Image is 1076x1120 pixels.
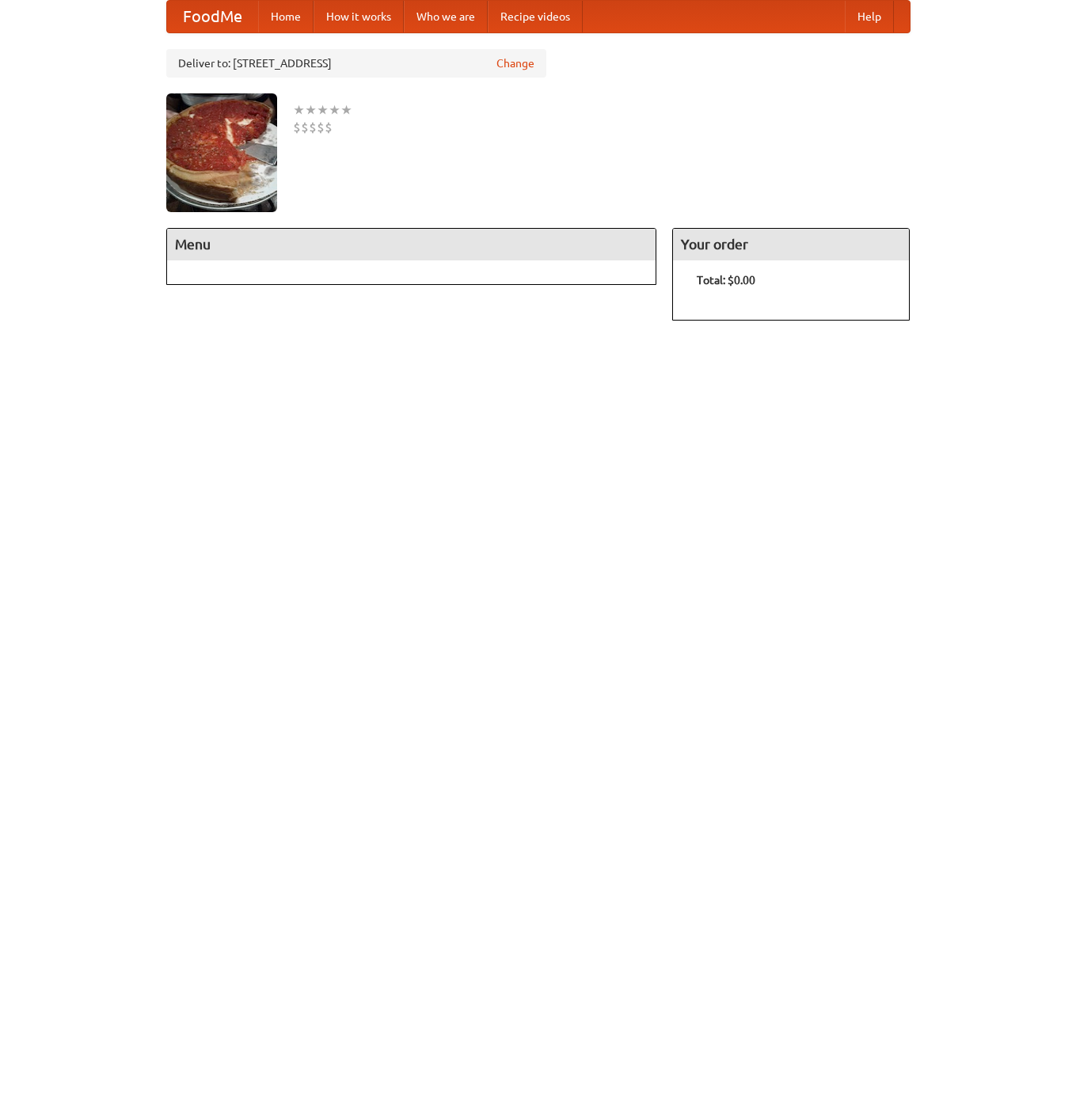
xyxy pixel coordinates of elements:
a: Who we are [404,1,488,32]
a: How it works [314,1,404,32]
li: $ [293,119,301,136]
li: ★ [293,101,305,119]
a: Help [845,1,894,32]
a: Home [258,1,314,32]
b: Total: $0.00 [697,274,755,287]
li: $ [309,119,317,136]
a: Recipe videos [488,1,583,32]
img: angular.jpg [166,93,277,212]
li: ★ [317,101,329,119]
li: $ [317,119,325,136]
h4: Your order [673,229,909,260]
li: ★ [305,101,317,119]
li: $ [301,119,309,136]
li: $ [325,119,333,136]
a: Change [496,55,534,71]
a: FoodMe [167,1,258,32]
div: Deliver to: [STREET_ADDRESS] [166,49,546,78]
li: ★ [340,101,352,119]
h4: Menu [167,229,656,260]
li: ★ [329,101,340,119]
